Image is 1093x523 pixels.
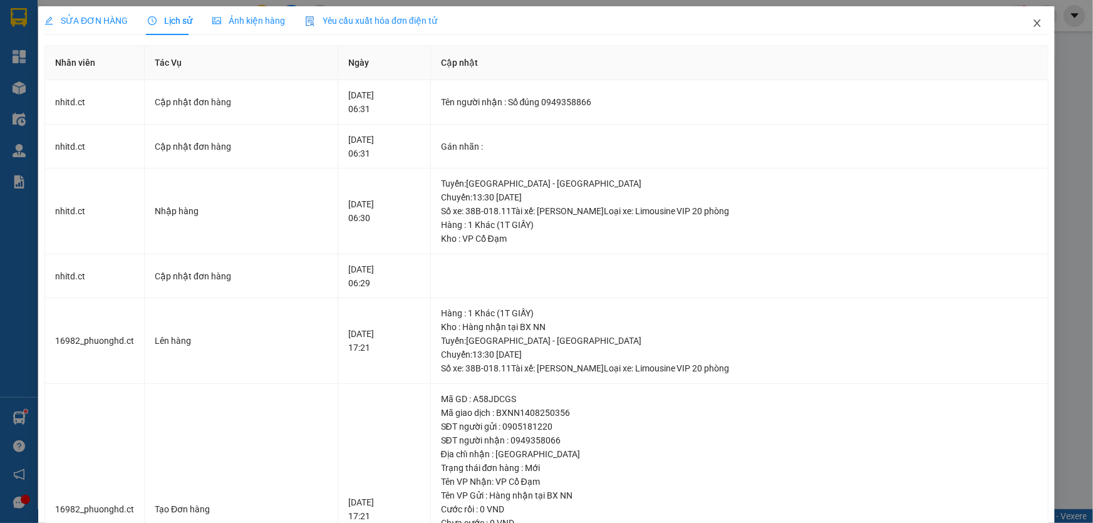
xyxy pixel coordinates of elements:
[441,177,1038,218] div: Tuyến : [GEOGRAPHIC_DATA] - [GEOGRAPHIC_DATA] Chuyến: 13:30 [DATE] Số xe: 38B-018.11 Tài xế: [PER...
[441,232,1038,246] div: Kho : VP Cổ Đạm
[348,88,420,116] div: [DATE] 06:31
[155,140,328,153] div: Cập nhật đơn hàng
[348,197,420,225] div: [DATE] 06:30
[441,320,1038,334] div: Kho : Hàng nhận tại BX NN
[441,433,1038,447] div: SĐT người nhận : 0949358066
[44,16,128,26] span: SỬA ĐƠN HÀNG
[155,269,328,283] div: Cập nhật đơn hàng
[441,461,1038,475] div: Trạng thái đơn hàng : Mới
[45,298,145,384] td: 16982_phuonghd.ct
[44,16,53,25] span: edit
[441,502,1038,516] div: Cước rồi : 0 VND
[441,334,1038,375] div: Tuyến : [GEOGRAPHIC_DATA] - [GEOGRAPHIC_DATA] Chuyến: 13:30 [DATE] Số xe: 38B-018.11 Tài xế: [PER...
[441,406,1038,420] div: Mã giao dịch : BXNN1408250356
[348,327,420,355] div: [DATE] 17:21
[45,46,145,80] th: Nhân viên
[1020,6,1055,41] button: Close
[441,95,1038,109] div: Tên người nhận : Số đúng 0949358866
[441,392,1038,406] div: Mã GD : A58JDCGS
[155,334,328,348] div: Lên hàng
[431,46,1049,80] th: Cập nhật
[45,168,145,254] td: nhitd.ct
[148,16,192,26] span: Lịch sử
[348,495,420,523] div: [DATE] 17:21
[148,16,157,25] span: clock-circle
[155,204,328,218] div: Nhập hàng
[441,306,1038,320] div: Hàng : 1 Khác (1T GIẤY)
[1032,18,1042,28] span: close
[45,80,145,125] td: nhitd.ct
[338,46,431,80] th: Ngày
[441,447,1038,461] div: Địa chỉ nhận : [GEOGRAPHIC_DATA]
[441,489,1038,502] div: Tên VP Gửi : Hàng nhận tại BX NN
[155,502,328,516] div: Tạo Đơn hàng
[45,125,145,169] td: nhitd.ct
[441,475,1038,489] div: Tên VP Nhận: VP Cổ Đạm
[348,262,420,290] div: [DATE] 06:29
[441,218,1038,232] div: Hàng : 1 Khác (1T GIẤY)
[441,140,1038,153] div: Gán nhãn :
[212,16,221,25] span: picture
[45,254,145,299] td: nhitd.ct
[212,16,285,26] span: Ảnh kiện hàng
[441,420,1038,433] div: SĐT người gửi : 0905181220
[145,46,338,80] th: Tác Vụ
[155,95,328,109] div: Cập nhật đơn hàng
[305,16,315,26] img: icon
[305,16,437,26] span: Yêu cầu xuất hóa đơn điện tử
[348,133,420,160] div: [DATE] 06:31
